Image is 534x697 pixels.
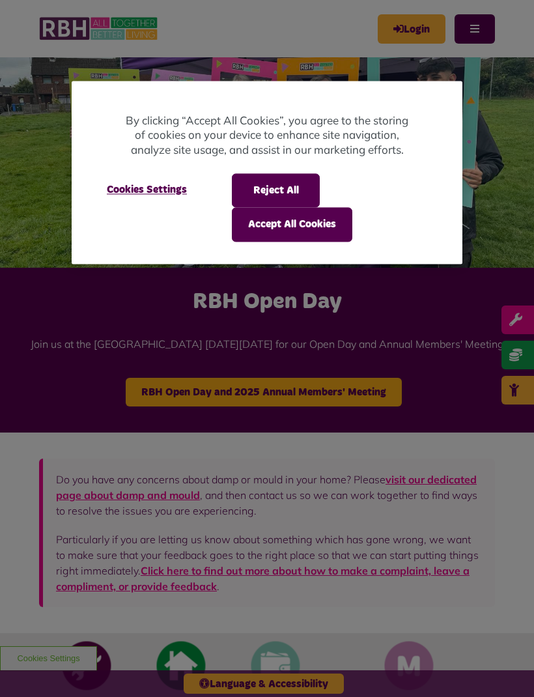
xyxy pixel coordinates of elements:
div: Privacy [72,81,462,264]
button: Reject All [232,173,320,207]
p: By clicking “Accept All Cookies”, you agree to the storing of cookies on your device to enhance s... [124,113,410,158]
div: Cookie banner [72,81,462,264]
button: Accept All Cookies [232,208,352,242]
button: Cookies Settings [91,173,203,206]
